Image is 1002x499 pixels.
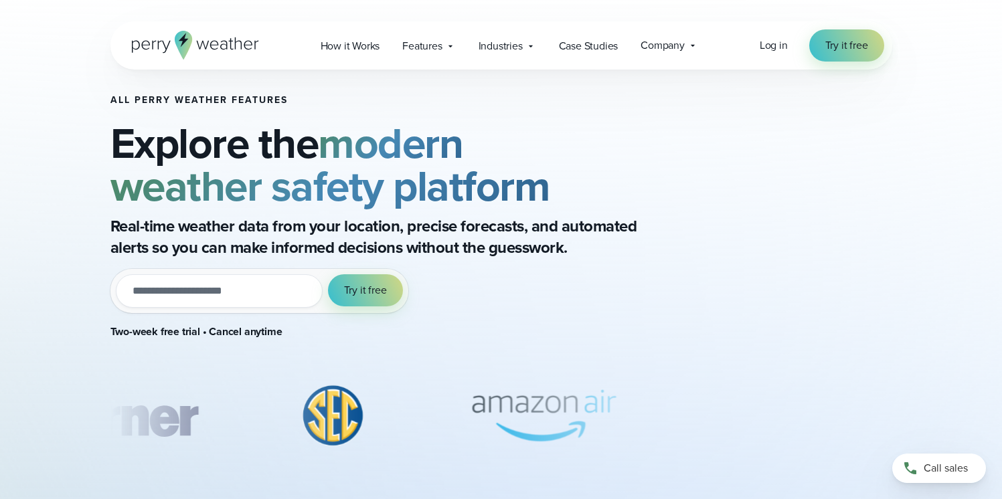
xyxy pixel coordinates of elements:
img: Turner-Construction_1.svg [27,383,217,450]
p: Real-time weather data from your location, precise forecasts, and automated alerts so you can mak... [110,215,646,258]
span: Try it free [344,282,387,298]
span: Features [402,38,442,54]
img: Amazon-Air.svg [449,383,639,450]
span: Industries [479,38,523,54]
a: Log in [760,37,788,54]
div: slideshow [110,383,691,456]
div: 2 of 8 [27,383,217,450]
img: %E2%9C%85-SEC.svg [282,383,385,450]
span: Case Studies [559,38,618,54]
span: How it Works [321,38,380,54]
div: 3 of 8 [282,383,385,450]
a: Case Studies [548,32,630,60]
a: How it Works [309,32,392,60]
span: Call sales [924,460,968,476]
strong: modern weather safety platform [110,112,550,217]
h1: All Perry Weather Features [110,95,691,106]
span: Log in [760,37,788,53]
strong: Two-week free trial • Cancel anytime [110,324,282,339]
span: Company [641,37,685,54]
span: Try it free [825,37,868,54]
a: Try it free [809,29,884,62]
h2: Explore the [110,122,691,207]
div: 4 of 8 [449,383,639,450]
a: Call sales [892,454,986,483]
button: Try it free [328,274,403,306]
